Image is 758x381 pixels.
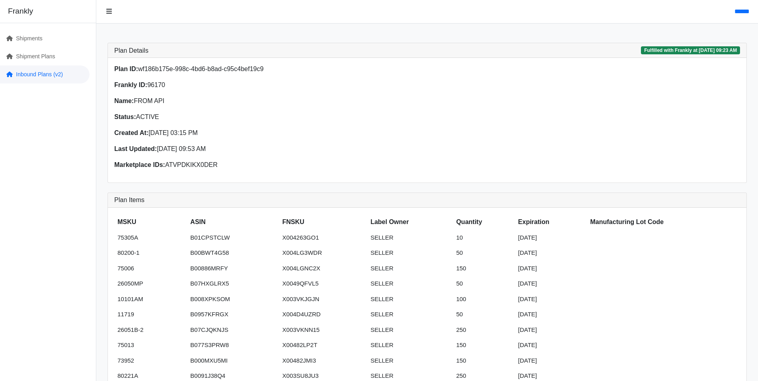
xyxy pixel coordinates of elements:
td: X004LG3WDR [279,245,368,261]
td: 150 [453,353,515,369]
td: 73952 [114,353,187,369]
h3: Plan Details [114,47,148,54]
td: [DATE] [515,230,587,246]
td: 26050MP [114,276,187,292]
td: X00482LP2T [279,337,368,353]
th: ASIN [187,214,279,230]
strong: Status: [114,113,136,120]
th: MSKU [114,214,187,230]
span: Fulfilled with Frankly at [DATE] 09:23 AM [641,46,740,54]
p: wf186b175e-998c-4bd6-b8ad-c95c4bef19c9 [114,64,422,74]
td: [DATE] [515,307,587,322]
strong: Marketplace IDs: [114,161,165,168]
td: 26051B-2 [114,322,187,338]
p: [DATE] 03:15 PM [114,128,422,138]
p: ATVPDKIKX0DER [114,160,422,170]
td: 100 [453,292,515,307]
td: 150 [453,337,515,353]
td: B0957KFRGX [187,307,279,322]
th: Expiration [515,214,587,230]
p: [DATE] 09:53 AM [114,144,422,154]
th: FNSKU [279,214,368,230]
td: X004263GO1 [279,230,368,246]
td: 75006 [114,261,187,276]
td: SELLER [367,292,453,307]
p: FROM API [114,96,422,106]
strong: Frankly ID: [114,81,147,88]
th: Quantity [453,214,515,230]
td: B000MXU5MI [187,353,279,369]
td: B07HXGLRX5 [187,276,279,292]
td: 75013 [114,337,187,353]
td: 80200-1 [114,245,187,261]
td: SELLER [367,230,453,246]
strong: Last Updated: [114,145,157,152]
td: B00886MRFY [187,261,279,276]
th: Manufacturing Lot Code [587,214,740,230]
td: SELLER [367,261,453,276]
td: 75305A [114,230,187,246]
td: SELLER [367,337,453,353]
p: ACTIVE [114,112,422,122]
td: 50 [453,276,515,292]
td: X004LGNC2X [279,261,368,276]
strong: Created At: [114,129,149,136]
td: SELLER [367,245,453,261]
td: SELLER [367,307,453,322]
td: X003VKNN15 [279,322,368,338]
td: X00482JMI3 [279,353,368,369]
td: X003VKJGJN [279,292,368,307]
strong: Name: [114,97,134,104]
td: [DATE] [515,322,587,338]
td: 50 [453,307,515,322]
td: [DATE] [515,292,587,307]
h3: Plan Items [114,196,740,204]
td: 150 [453,261,515,276]
td: 11719 [114,307,187,322]
td: [DATE] [515,353,587,369]
td: [DATE] [515,276,587,292]
td: [DATE] [515,337,587,353]
th: Label Owner [367,214,453,230]
td: X004D4UZRD [279,307,368,322]
td: [DATE] [515,245,587,261]
td: X0049QFVL5 [279,276,368,292]
td: B01CPSTCLW [187,230,279,246]
td: B008XPKSOM [187,292,279,307]
td: B00BWT4G58 [187,245,279,261]
td: 50 [453,245,515,261]
td: 250 [453,322,515,338]
td: SELLER [367,353,453,369]
td: B07CJQKNJS [187,322,279,338]
p: 96170 [114,80,422,90]
td: SELLER [367,276,453,292]
td: 10 [453,230,515,246]
td: 10101AM [114,292,187,307]
td: B077S3PRW8 [187,337,279,353]
td: SELLER [367,322,453,338]
strong: Plan ID: [114,65,138,72]
td: [DATE] [515,261,587,276]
